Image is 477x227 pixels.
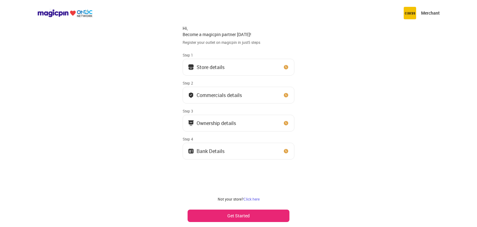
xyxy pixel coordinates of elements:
[188,92,194,98] img: bank_details_tick.fdc3558c.svg
[188,120,194,126] img: commercials_icon.983f7837.svg
[183,25,294,37] div: Hi, Become a magicpin partner [DATE]!
[183,87,294,104] button: Commercials details
[283,92,289,98] img: clock_icon_new.67dbf243.svg
[37,9,93,17] img: ondc-logo-new-small.8a59708e.svg
[197,66,225,69] div: Store details
[183,81,294,86] div: Step 2
[188,210,289,222] button: Get Started
[188,64,194,70] img: storeIcon.9b1f7264.svg
[183,40,294,45] div: Register your outlet on magicpin in just 5 steps
[283,148,289,154] img: clock_icon_new.67dbf243.svg
[197,94,242,97] div: Commercials details
[183,53,294,58] div: Step 1
[183,59,294,76] button: Store details
[197,122,236,125] div: Ownership details
[188,148,194,154] img: ownership_icon.37569ceb.svg
[183,143,294,160] button: Bank Details
[283,120,289,126] img: clock_icon_new.67dbf243.svg
[283,64,289,70] img: clock_icon_new.67dbf243.svg
[243,197,260,202] a: Click here
[404,7,416,19] img: circus.b677b59b.png
[197,150,225,153] div: Bank Details
[183,109,294,113] div: Step 3
[183,137,294,141] div: Step 4
[421,10,440,16] p: Merchant
[183,115,294,132] button: Ownership details
[218,197,243,202] span: Not your store?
